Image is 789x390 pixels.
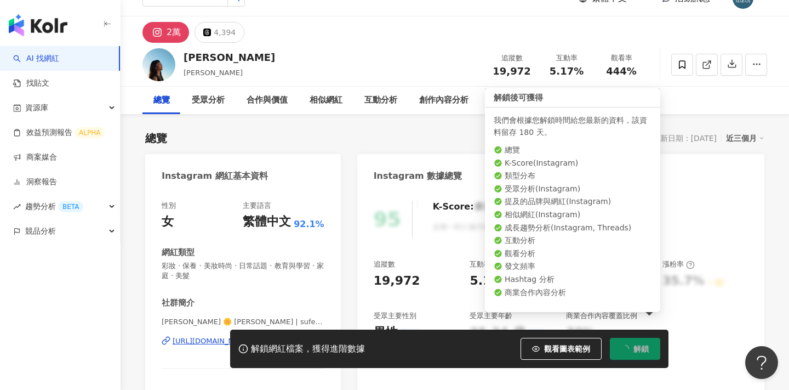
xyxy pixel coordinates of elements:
[433,201,502,213] div: K-Score :
[494,171,651,182] li: 類型分布
[294,218,324,230] span: 92.1%
[145,131,167,146] div: 總覽
[566,311,637,321] div: 商業合作內容覆蓋比例
[494,235,651,246] li: 互動分析
[13,127,105,138] a: 效益預測報告ALPHA
[167,25,181,40] div: 2萬
[374,324,398,341] div: 男性
[58,201,83,212] div: BETA
[251,343,365,355] div: 解鎖網紅檔案，獲得進階數據
[374,273,420,290] div: 19,972
[494,222,651,233] li: 成長趨勢分析 ( Instagram, Threads )
[521,338,602,360] button: 觀看圖表範例
[374,170,462,182] div: Instagram 數據總覽
[142,22,189,43] button: 2萬
[494,248,651,259] li: 觀看分析
[610,338,660,360] button: 解鎖
[494,145,651,156] li: 總覽
[195,22,244,43] button: 4,394
[25,219,56,244] span: 競品分析
[544,344,590,353] span: 觀看圖表範例
[726,131,764,145] div: 近三個月
[9,14,67,36] img: logo
[13,203,21,211] span: rise
[184,69,243,77] span: [PERSON_NAME]
[621,344,630,353] span: loading
[494,157,651,168] li: K-Score ( Instagram )
[162,297,195,309] div: 社群簡介
[494,184,651,195] li: 受眾分析 ( Instagram )
[25,194,83,219] span: 趨勢分析
[419,94,468,107] div: 創作內容分析
[637,134,717,143] div: 最後更新日期：[DATE]
[494,210,651,221] li: 相似網紅 ( Instagram )
[470,273,511,290] div: 5.17%
[485,88,660,108] div: 解鎖後可獲得
[162,213,174,230] div: 女
[162,170,268,182] div: Instagram 網紅基本資料
[374,259,395,269] div: 追蹤數
[247,94,288,107] div: 合作與價值
[494,196,651,207] li: 提及的品牌與網紅 ( Instagram )
[546,53,587,64] div: 互動率
[633,344,649,353] span: 解鎖
[493,65,530,77] span: 19,972
[25,95,48,120] span: 資源庫
[13,53,59,64] a: searchAI 找網紅
[606,66,637,77] span: 444%
[184,50,275,64] div: [PERSON_NAME]
[494,274,651,285] li: Hashtag 分析
[13,152,57,163] a: 商案媒合
[162,247,195,258] div: 網紅類型
[310,94,342,107] div: 相似網紅
[153,94,170,107] div: 總覽
[470,311,512,321] div: 受眾主要年齡
[243,201,271,211] div: 主要語言
[162,201,176,211] div: 性別
[192,94,225,107] div: 受眾分析
[142,48,175,81] img: KOL Avatar
[494,114,651,138] div: 我們會根據您解鎖時間給您最新的資料，該資料留存 180 天。
[494,287,651,298] li: 商業合作內容分析
[162,261,324,281] span: 彩妝 · 保養 · 美妝時尚 · 日常話題 · 教育與學習 · 家庭 · 美髮
[364,94,397,107] div: 互動分析
[470,259,502,269] div: 互動率
[162,317,324,327] span: [PERSON_NAME] 🌼 [PERSON_NAME] | sufeiyy
[550,66,584,77] span: 5.17%
[494,261,651,272] li: 發文頻率
[374,311,416,321] div: 受眾主要性別
[214,25,236,40] div: 4,394
[491,53,533,64] div: 追蹤數
[13,177,57,188] a: 洞察報告
[601,53,642,64] div: 觀看率
[662,259,695,269] div: 漲粉率
[13,78,49,89] a: 找貼文
[243,213,291,230] div: 繁體中文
